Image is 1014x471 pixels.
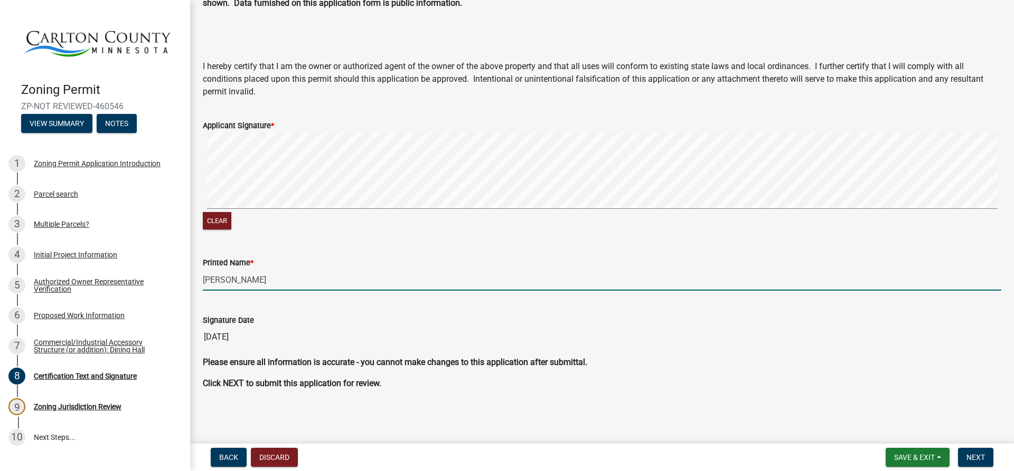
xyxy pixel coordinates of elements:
div: Parcel search [34,190,78,198]
wm-modal-confirm: Summary [21,120,92,129]
div: Multiple Parcels? [34,220,89,228]
div: Proposed Work Information [34,312,125,319]
div: Zoning Permit Application Introduction [34,160,161,167]
div: Certification Text and Signature [34,372,137,380]
div: 10 [8,429,25,446]
span: Next [966,453,985,462]
button: Next [958,448,993,467]
wm-modal-confirm: Notes [97,120,137,129]
button: Notes [97,114,137,133]
div: 6 [8,307,25,324]
span: ZP-NOT REVIEWED-460546 [21,101,169,111]
strong: Please ensure all information is accurate - you cannot make changes to this application after sub... [203,357,587,367]
h4: Zoning Permit [21,82,182,98]
div: Zoning Jurisdiction Review [34,403,121,410]
button: Save & Exit [886,448,950,467]
button: View Summary [21,114,92,133]
span: Save & Exit [894,453,935,462]
div: Authorized Owner Representative Verification [34,278,173,293]
label: Signature Date [203,317,254,324]
div: 4 [8,246,25,263]
div: Commercial/Industrial Accessory Structure (or addition): Dining Hall [34,339,173,353]
div: 7 [8,338,25,354]
div: 1 [8,155,25,172]
img: Carlton County, Minnesota [21,11,173,71]
p: I hereby certify that I am the owner or authorized agent of the owner of the above property and t... [203,60,1001,98]
div: 8 [8,368,25,385]
label: Applicant Signature [203,122,274,130]
strong: Click NEXT to submit this application for review. [203,378,381,388]
div: 5 [8,277,25,294]
div: 3 [8,216,25,233]
div: 9 [8,398,25,415]
button: Back [211,448,247,467]
span: Back [219,453,238,462]
label: Printed Name [203,259,253,267]
button: Clear [203,212,231,229]
div: Initial Project Information [34,251,117,258]
button: Discard [251,448,298,467]
div: 2 [8,186,25,203]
